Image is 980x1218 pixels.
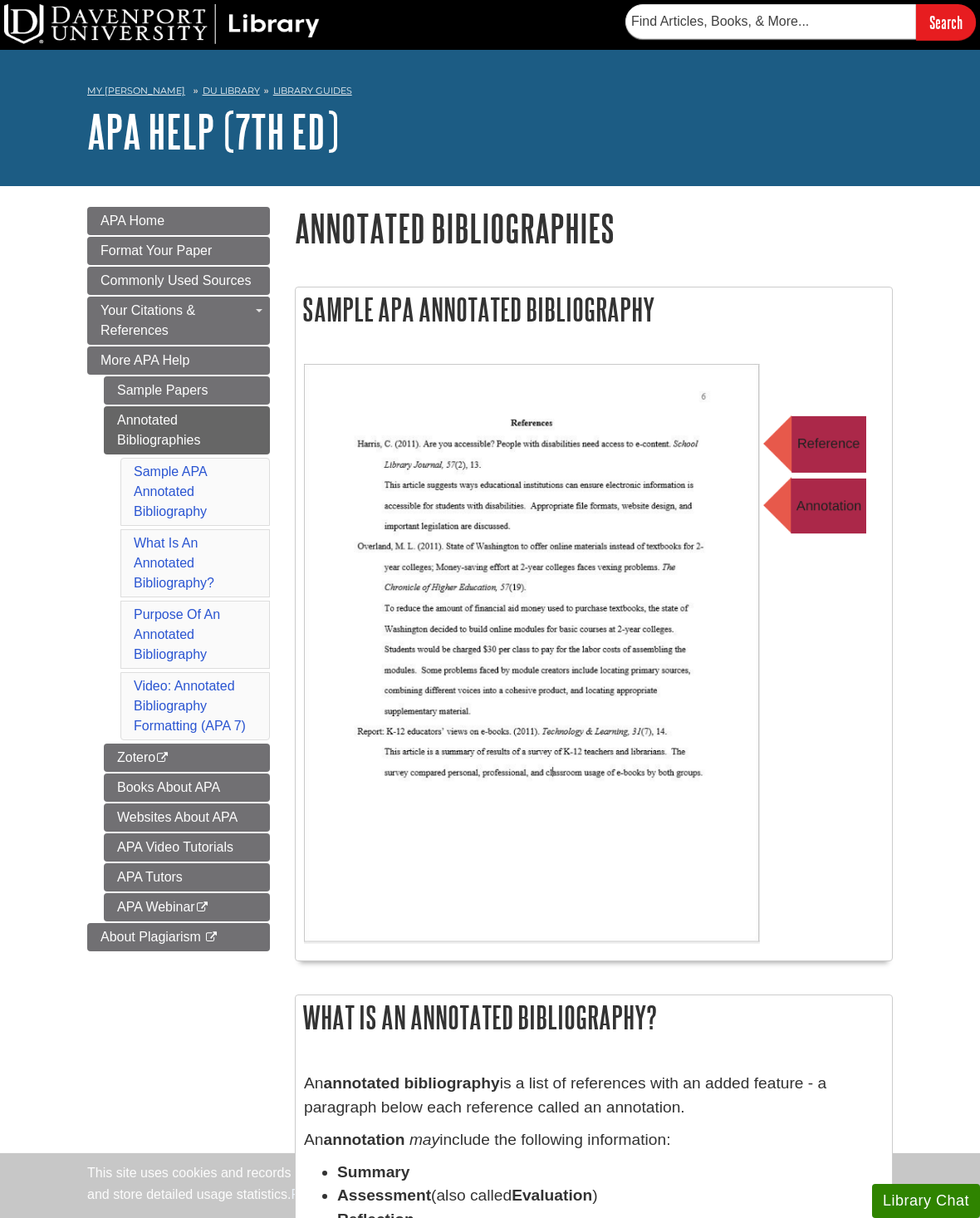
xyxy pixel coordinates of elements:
a: APA Help (7th Ed) [87,106,339,157]
a: Zotero [104,744,270,772]
li: (also called ) [337,1184,884,1208]
div: This site uses cookies and records your IP address for usage statistics. Additionally, we use Goo... [87,1163,893,1208]
p: An include the following information: [304,1128,884,1152]
a: My [PERSON_NAME] [87,84,185,98]
span: Format Your Paper [100,243,212,258]
a: Video: Annotated Bibliography Formatting (APA 7) [134,679,246,733]
nav: breadcrumb [87,80,893,106]
span: APA Home [100,214,164,228]
i: This link opens in a new window [204,932,218,943]
input: Find Articles, Books, & More... [625,4,916,39]
span: Commonly Used Sources [100,273,251,287]
span: More APA Help [100,353,189,367]
a: What Is An Annotated Bibliography? [134,536,214,590]
a: About Plagiarism [87,923,270,951]
i: This link opens in a new window [195,902,209,913]
a: DU Library [203,85,260,96]
strong: annotated bibliography [323,1074,499,1092]
a: Format Your Paper [87,237,270,265]
div: Guide Page Menu [87,207,270,951]
i: This link opens in a new window [155,753,169,764]
a: Your Citations & References [87,297,270,345]
a: APA Tutors [104,863,270,891]
a: APA Home [87,207,270,235]
h1: Annotated Bibliographies [295,207,893,249]
p: An is a list of references with an added feature - a paragraph below each reference called an ann... [304,1072,884,1120]
b: Summary [337,1163,409,1181]
h2: What Is An Annotated Bibliography? [296,995,892,1039]
a: APA Webinar [104,893,270,921]
a: More APA Help [87,346,270,375]
strong: Evaluation [512,1186,592,1204]
input: Search [916,4,976,40]
a: Library Guides [273,85,352,96]
b: Assessment [337,1186,431,1204]
img: DU Library [4,4,320,44]
h2: Sample APA Annotated Bibliography [296,287,892,332]
a: Sample APA Annotated Bibliography [134,464,207,518]
a: Sample Papers [104,376,270,405]
strong: annotation [323,1131,404,1148]
form: Searches DU Library's articles, books, and more [625,4,976,40]
a: APA Video Tutorials [104,833,270,862]
a: Purpose Of An Annotated Bibliography [134,607,220,661]
button: Library Chat [872,1184,980,1218]
em: may [409,1131,439,1148]
img: References are written and formatted normally, but directly underneath each reference is the summ... [304,364,884,944]
a: Websites About APA [104,803,270,832]
a: Books About APA [104,774,270,802]
a: Commonly Used Sources [87,267,270,295]
span: About Plagiarism [100,930,201,944]
span: Your Citations & References [100,303,195,337]
a: Annotated Bibliographies [104,406,270,454]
